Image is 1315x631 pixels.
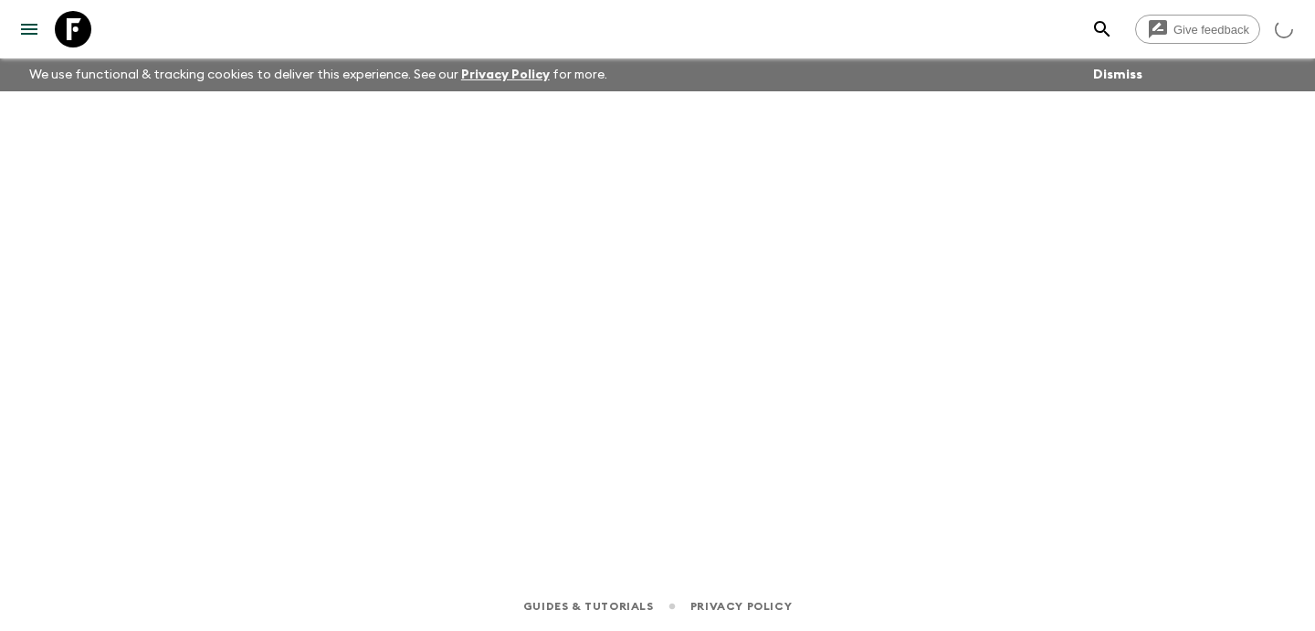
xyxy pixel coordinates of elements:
[1089,62,1147,88] button: Dismiss
[22,58,615,91] p: We use functional & tracking cookies to deliver this experience. See our for more.
[1163,23,1259,37] span: Give feedback
[461,68,550,81] a: Privacy Policy
[523,596,654,616] a: Guides & Tutorials
[1135,15,1260,44] a: Give feedback
[1084,11,1120,47] button: search adventures
[11,11,47,47] button: menu
[690,596,792,616] a: Privacy Policy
